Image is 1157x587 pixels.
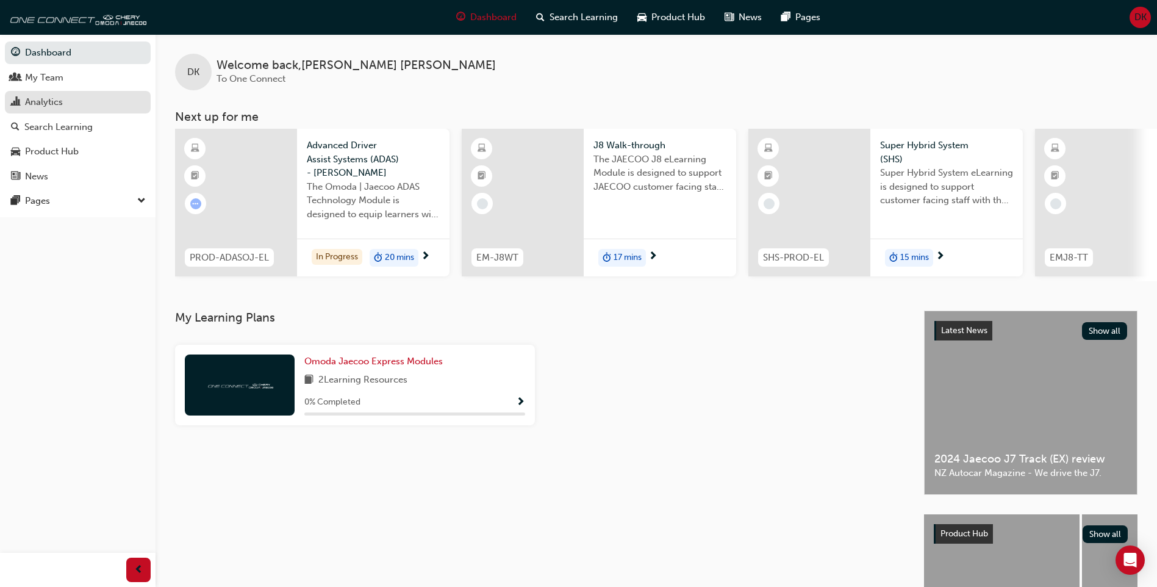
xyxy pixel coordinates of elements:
a: Latest NewsShow all2024 Jaecoo J7 Track (EX) reviewNZ Autocar Magazine - We drive the J7. [924,311,1137,495]
span: To One Connect [217,73,285,84]
span: learningResourceType_ELEARNING-icon [191,141,199,157]
button: DK [1130,7,1151,28]
a: SHS-PROD-ELSuper Hybrid System (SHS)Super Hybrid System eLearning is designed to support customer... [748,129,1023,276]
span: booktick-icon [764,168,773,184]
span: SHS-PROD-EL [763,251,824,265]
a: Latest NewsShow all [934,321,1127,340]
span: DK [1134,10,1147,24]
span: 15 mins [900,251,929,265]
a: My Team [5,67,151,89]
span: next-icon [936,251,945,262]
span: guage-icon [456,10,465,25]
span: booktick-icon [191,168,199,184]
span: chart-icon [11,97,20,108]
span: PROD-ADASOJ-EL [190,251,269,265]
a: guage-iconDashboard [446,5,526,30]
span: people-icon [11,73,20,84]
span: Show Progress [516,397,525,408]
a: News [5,165,151,188]
span: Omoda Jaecoo Express Modules [304,356,443,367]
span: J8 Walk-through [593,139,726,153]
span: News [739,10,762,24]
span: Latest News [941,325,987,336]
span: Product Hub [940,528,988,539]
span: 2 Learning Resources [318,373,407,388]
div: Search Learning [24,120,93,134]
span: news-icon [11,171,20,182]
img: oneconnect [6,5,146,29]
span: next-icon [648,251,657,262]
span: book-icon [304,373,313,388]
span: car-icon [637,10,647,25]
a: Analytics [5,91,151,113]
span: prev-icon [134,563,143,578]
a: Search Learning [5,116,151,139]
a: PROD-ADASOJ-ELAdvanced Driver Assist Systems (ADAS) - [PERSON_NAME]The Omoda | Jaecoo ADAS Techno... [175,129,450,276]
span: booktick-icon [478,168,486,184]
a: Omoda Jaecoo Express Modules [304,355,448,369]
span: The JAECOO J8 eLearning Module is designed to support JAECOO customer facing staff with the produ... [593,153,726,194]
button: Show all [1083,525,1128,543]
span: duration-icon [889,250,898,266]
span: learningRecordVerb_NONE-icon [1050,198,1061,209]
button: DashboardMy TeamAnalyticsSearch LearningProduct HubNews [5,39,151,190]
span: pages-icon [11,196,20,207]
div: Pages [25,194,50,208]
span: learningResourceType_ELEARNING-icon [1051,141,1059,157]
span: Welcome back , [PERSON_NAME] [PERSON_NAME] [217,59,496,73]
button: Pages [5,190,151,212]
span: guage-icon [11,48,20,59]
a: pages-iconPages [772,5,830,30]
span: Product Hub [651,10,705,24]
span: learningResourceType_ELEARNING-icon [764,141,773,157]
span: learningResourceType_ELEARNING-icon [478,141,486,157]
a: Product HubShow all [934,524,1128,544]
span: down-icon [137,193,146,209]
img: oneconnect [206,379,273,391]
span: learningRecordVerb_ATTEMPT-icon [190,198,201,209]
a: Product Hub [5,140,151,163]
div: News [25,170,48,184]
span: NZ Autocar Magazine - We drive the J7. [934,466,1127,480]
div: Open Intercom Messenger [1116,546,1145,575]
span: booktick-icon [1051,168,1059,184]
button: Show Progress [516,395,525,410]
a: car-iconProduct Hub [628,5,715,30]
span: search-icon [11,122,20,133]
span: Advanced Driver Assist Systems (ADAS) - [PERSON_NAME] [307,139,440,180]
span: duration-icon [603,250,611,266]
span: The Omoda | Jaecoo ADAS Technology Module is designed to equip learners with essential knowledge ... [307,180,440,221]
div: My Team [25,71,63,85]
span: next-icon [421,251,430,262]
span: Pages [795,10,820,24]
span: Super Hybrid System eLearning is designed to support customer facing staff with the understanding... [880,166,1013,207]
span: Dashboard [470,10,517,24]
span: 0 % Completed [304,395,360,409]
div: Analytics [25,95,63,109]
span: duration-icon [374,250,382,266]
a: search-iconSearch Learning [526,5,628,30]
span: 17 mins [614,251,642,265]
span: Search Learning [550,10,618,24]
button: Show all [1082,322,1128,340]
span: news-icon [725,10,734,25]
a: EM-J8WTJ8 Walk-throughThe JAECOO J8 eLearning Module is designed to support JAECOO customer facin... [462,129,736,276]
span: car-icon [11,146,20,157]
h3: Next up for me [156,110,1157,124]
span: pages-icon [781,10,790,25]
a: Dashboard [5,41,151,64]
span: 2024 Jaecoo J7 Track (EX) review [934,452,1127,466]
a: news-iconNews [715,5,772,30]
span: DK [187,65,199,79]
span: 20 mins [385,251,414,265]
h3: My Learning Plans [175,311,904,325]
span: search-icon [536,10,545,25]
span: Super Hybrid System (SHS) [880,139,1013,166]
span: learningRecordVerb_NONE-icon [477,198,488,209]
span: EM-J8WT [476,251,518,265]
div: Product Hub [25,145,79,159]
div: In Progress [312,249,362,265]
span: EMJ8-TT [1050,251,1088,265]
